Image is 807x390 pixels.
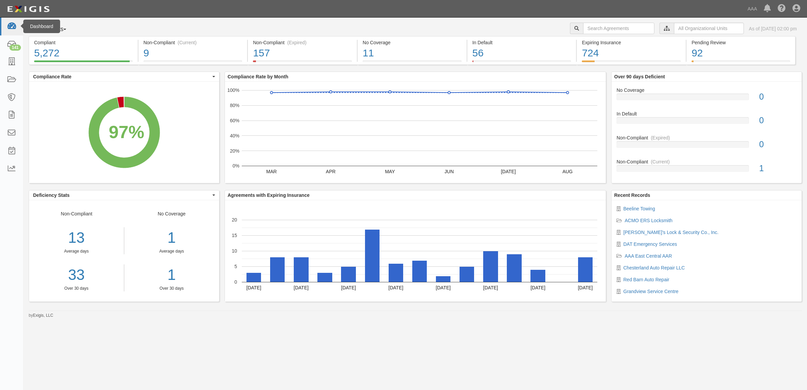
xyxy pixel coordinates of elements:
[33,73,211,80] span: Compliance Rate
[578,285,593,290] text: [DATE]
[445,169,454,174] text: JUN
[582,39,681,46] div: Expiring Insurance
[754,91,802,103] div: 0
[29,313,53,318] small: by
[34,39,133,46] div: Compliant
[625,253,672,259] a: AAA East Central AAR
[623,206,655,211] a: Beeline Towing
[29,82,219,183] svg: A chart.
[483,285,498,290] text: [DATE]
[686,60,796,66] a: Pending Review92
[436,285,451,290] text: [DATE]
[138,60,248,66] a: Non-Compliant(Current)9
[623,230,719,235] a: [PERSON_NAME]'s Lock & Security Co., Inc.
[692,39,790,46] div: Pending Review
[246,285,261,290] text: [DATE]
[144,39,242,46] div: Non-Compliant (Current)
[582,46,681,60] div: 724
[623,265,685,270] a: Chesterland Auto Repair LLC
[294,285,309,290] text: [DATE]
[228,192,310,198] b: Agreements with Expiring Insurance
[228,74,288,79] b: Compliance Rate by Month
[617,134,797,158] a: Non-Compliant(Expired)0
[234,279,237,285] text: 0
[614,192,650,198] b: Recent Records
[326,169,336,174] text: APR
[129,227,214,249] div: 1
[611,158,802,165] div: Non-Compliant
[232,217,237,223] text: 20
[29,210,124,291] div: Non-Compliant
[29,72,219,81] button: Compliance Rate
[501,169,516,174] text: [DATE]
[29,227,124,249] div: 13
[778,5,786,13] i: Help Center - Complianz
[233,163,239,168] text: 0%
[29,264,124,286] a: 33
[29,60,138,66] a: Compliant5,272
[692,46,790,60] div: 92
[744,2,760,16] a: AAA
[623,289,678,294] a: Grandview Service Centre
[623,277,669,282] a: Red Barn Auto Repair
[577,60,686,66] a: Expiring Insurance724
[530,285,545,290] text: [DATE]
[253,39,352,46] div: Non-Compliant (Expired)
[230,148,239,153] text: 20%
[651,158,670,165] div: (Current)
[287,39,307,46] div: (Expired)
[29,249,124,254] div: Average days
[248,60,357,66] a: Non-Compliant(Expired)157
[178,39,197,46] div: (Current)
[23,20,60,33] div: Dashboard
[611,134,802,141] div: Non-Compliant
[583,23,654,34] input: Search Agreements
[617,110,797,134] a: In Default0
[29,286,124,291] div: Over 30 days
[129,264,214,286] div: 1
[5,3,52,15] img: logo-5460c22ac91f19d4615b14bd174203de0afe785f0fc80cf4dbbc73dc1793850b.png
[234,264,237,269] text: 5
[33,313,53,318] a: Exigis, LLC
[385,169,395,174] text: MAY
[563,169,573,174] text: AUG
[358,60,467,66] a: No Coverage11
[225,82,606,183] svg: A chart.
[129,249,214,254] div: Average days
[230,133,239,138] text: 40%
[388,285,403,290] text: [DATE]
[651,134,670,141] div: (Expired)
[617,158,797,177] a: Non-Compliant(Current)1
[129,286,214,291] div: Over 30 days
[34,46,133,60] div: 5,272
[611,110,802,117] div: In Default
[227,87,239,93] text: 100%
[109,119,144,145] div: 97%
[674,23,744,34] input: All Organizational Units
[33,192,211,199] span: Deficiency Stats
[363,39,462,46] div: No Coverage
[614,74,665,79] b: Over 90 days Deficient
[230,118,239,123] text: 60%
[611,87,802,94] div: No Coverage
[225,200,606,302] svg: A chart.
[749,25,797,32] div: As of [DATE] 02:00 pm
[144,46,242,60] div: 9
[467,60,576,66] a: In Default56
[472,39,571,46] div: In Default
[625,218,673,223] a: ACMO ERS Locksmith
[232,248,237,254] text: 10
[617,87,797,111] a: No Coverage0
[623,241,677,247] a: DAT Emergency Services
[754,114,802,127] div: 0
[9,45,21,51] div: 141
[363,46,462,60] div: 11
[253,46,352,60] div: 157
[341,285,356,290] text: [DATE]
[230,103,239,108] text: 80%
[29,190,219,200] button: Deficiency Stats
